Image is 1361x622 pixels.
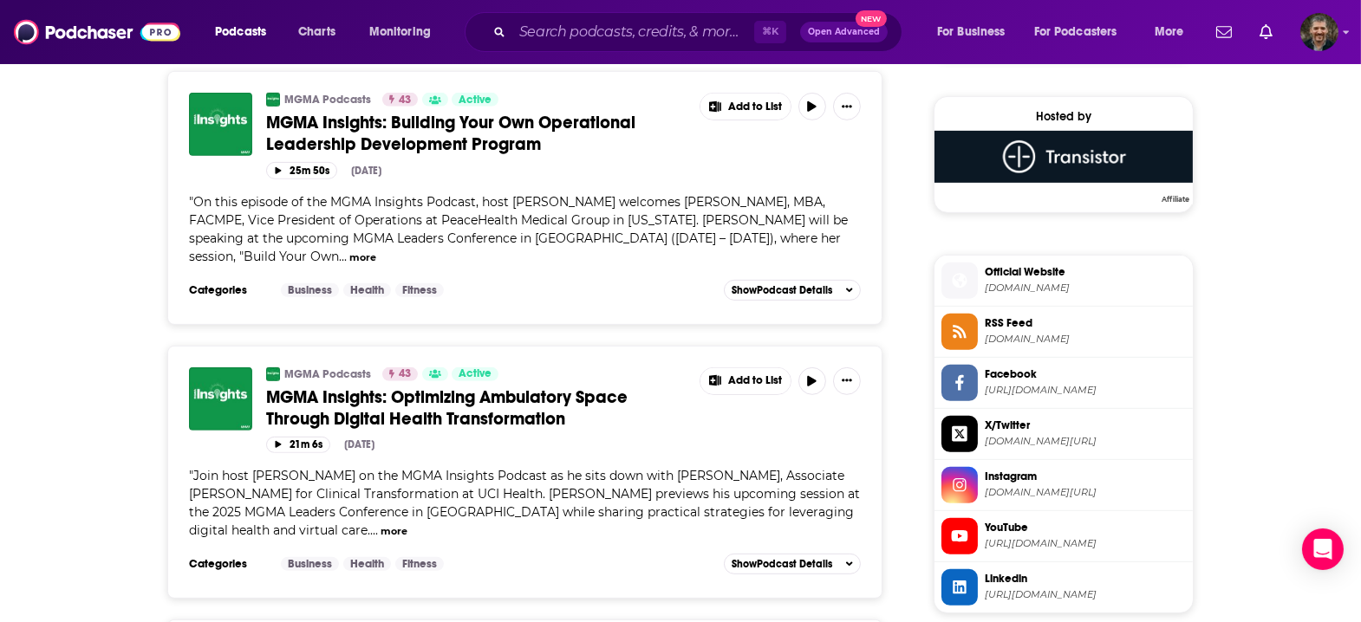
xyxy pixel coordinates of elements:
a: RSS Feed[DOMAIN_NAME] [941,314,1186,350]
button: more [381,524,407,539]
span: Active [459,366,492,383]
a: Facebook[URL][DOMAIN_NAME] [941,365,1186,401]
button: 21m 6s [266,437,330,453]
a: Transistor [934,131,1193,202]
span: Instagram [985,469,1186,484]
span: ... [370,522,378,538]
button: Show More Button [833,93,861,120]
a: 43 [382,93,418,107]
span: Linkedin [985,571,1186,586]
span: mgma.com [985,282,1186,295]
img: User Profile [1300,13,1338,51]
a: Official Website[DOMAIN_NAME] [941,262,1186,299]
span: Charts [298,20,335,44]
button: open menu [1143,18,1206,46]
span: Show Podcast Details [732,284,832,296]
button: Show profile menu [1300,13,1338,51]
a: Active [452,93,498,107]
a: Linkedin[URL][DOMAIN_NAME] [941,569,1186,606]
button: open menu [1023,18,1143,46]
button: open menu [357,18,453,46]
a: Show notifications dropdown [1253,17,1280,47]
a: Business [281,557,339,571]
button: 25m 50s [266,162,337,178]
span: Add to List [728,100,782,113]
span: YouTube [985,520,1186,535]
span: Official Website [985,264,1186,280]
span: " [189,194,848,264]
img: MGMA Podcasts [266,367,280,381]
button: open menu [203,18,289,46]
div: [DATE] [351,165,381,177]
a: YouTube[URL][DOMAIN_NAME] [941,518,1186,554]
a: Show notifications dropdown [1209,17,1239,47]
span: MGMA Insights: Optimizing Ambulatory Space Through Digital Health Transformation [266,386,628,430]
span: instagram.com/mgma_ [985,486,1186,499]
span: Join host [PERSON_NAME] on the MGMA Insights Podcast as he sits down with [PERSON_NAME], Associat... [189,468,860,538]
a: MGMA Insights: Building Your Own Operational Leadership Development Program [266,112,687,155]
span: twitter.com/MGMAInsightsPod [985,435,1186,448]
span: Monitoring [369,20,431,44]
span: Podcasts [215,20,266,44]
a: Fitness [395,283,444,297]
span: Active [459,92,492,109]
span: " [189,468,860,538]
a: MGMA Insights: Optimizing Ambulatory Space Through Digital Health Transformation [189,367,252,431]
img: MGMA Podcasts [266,93,280,107]
h3: Categories [189,557,267,571]
button: ShowPodcast Details [724,280,861,301]
div: Hosted by [934,109,1193,124]
span: https://www.facebook.com/mgmaorg [985,384,1186,397]
a: 43 [382,367,418,381]
span: feeds.transistor.fm [985,333,1186,346]
a: X/Twitter[DOMAIN_NAME][URL] [941,416,1186,452]
span: Affiliate [1158,194,1193,204]
button: Show More Button [833,367,861,395]
button: ShowPodcast Details [724,554,861,574]
span: ... [339,249,347,264]
span: 43 [399,92,411,109]
button: open menu [925,18,1027,46]
h3: Categories [189,283,267,297]
span: For Podcasters [1034,20,1117,44]
a: Active [452,367,498,381]
span: MGMA Insights: Building Your Own Operational Leadership Development Program [266,112,635,155]
span: Logged in as vincegalloro [1300,13,1338,51]
span: X/Twitter [985,418,1186,433]
span: RSS Feed [985,315,1186,331]
span: Open Advanced [808,28,880,36]
span: https://www.linkedin.com/company/mgma [985,588,1186,601]
a: MGMA Podcasts [284,367,371,381]
a: Instagram[DOMAIN_NAME][URL] [941,467,1186,503]
a: MGMA Podcasts [284,93,371,107]
span: New [856,10,887,27]
div: [DATE] [344,438,374,450]
span: More [1155,20,1184,44]
span: On this episode of the MGMA Insights Podcast, host [PERSON_NAME] welcomes [PERSON_NAME], MBA, FAC... [189,194,848,264]
input: Search podcasts, credits, & more... [512,18,754,46]
a: Charts [287,18,346,46]
span: 43 [399,366,411,383]
a: Health [343,283,391,297]
span: ⌘ K [754,21,786,43]
button: Show More Button [700,368,791,394]
img: Podchaser - Follow, Share and Rate Podcasts [14,16,180,49]
a: Fitness [395,557,444,571]
span: For Business [937,20,1006,44]
a: MGMA Insights: Optimizing Ambulatory Space Through Digital Health Transformation [266,386,687,430]
div: Open Intercom Messenger [1302,528,1344,570]
span: Show Podcast Details [732,558,832,570]
a: Business [281,283,339,297]
img: MGMA Insights: Building Your Own Operational Leadership Development Program [189,93,252,156]
button: Open AdvancedNew [800,22,888,42]
span: Facebook [985,366,1186,382]
img: Transistor [934,131,1193,183]
span: https://www.youtube.com/@mgmatv [985,537,1186,550]
button: more [349,250,376,265]
div: Search podcasts, credits, & more... [481,12,919,52]
a: Health [343,557,391,571]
